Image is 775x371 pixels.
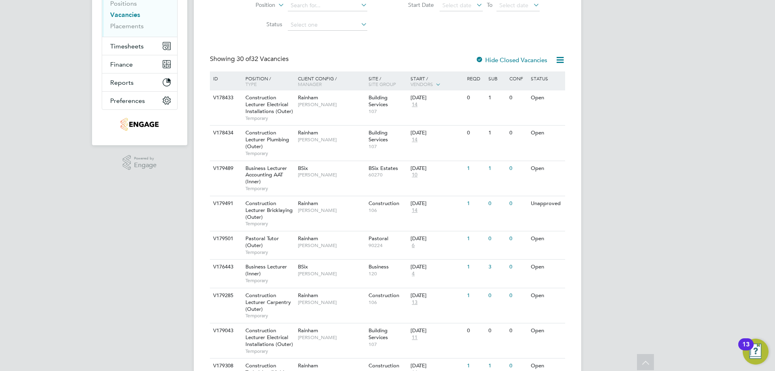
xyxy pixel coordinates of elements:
[465,90,486,105] div: 0
[298,101,364,108] span: [PERSON_NAME]
[110,97,145,105] span: Preferences
[499,2,528,9] span: Select date
[465,231,486,246] div: 1
[245,220,294,227] span: Temporary
[369,172,407,178] span: 60270
[298,299,364,306] span: [PERSON_NAME]
[465,161,486,176] div: 1
[134,155,157,162] span: Powered by
[369,165,398,172] span: BSix Estates
[298,242,364,249] span: [PERSON_NAME]
[507,161,528,176] div: 0
[211,323,239,338] div: V179043
[369,200,399,207] span: Construction
[245,277,294,284] span: Temporary
[298,81,322,87] span: Manager
[507,288,528,303] div: 0
[442,2,471,9] span: Select date
[245,327,293,348] span: Construction Lecturer Electrical Installations (Outer)
[529,196,564,211] div: Unapproved
[411,264,463,270] div: [DATE]
[486,196,507,211] div: 0
[369,94,388,108] span: Building Services
[369,327,388,341] span: Building Services
[211,161,239,176] div: V179489
[245,115,294,122] span: Temporary
[211,196,239,211] div: V179491
[411,334,419,341] span: 11
[102,118,178,131] a: Go to home page
[102,37,177,55] button: Timesheets
[245,235,279,249] span: Pastoral Tutor (Outer)
[102,92,177,109] button: Preferences
[369,143,407,150] span: 107
[411,242,416,249] span: 6
[237,55,251,63] span: 30 of
[298,136,364,143] span: [PERSON_NAME]
[411,299,419,306] span: 13
[369,235,388,242] span: Pastoral
[411,165,463,172] div: [DATE]
[486,260,507,275] div: 3
[529,71,564,85] div: Status
[411,136,419,143] span: 14
[742,344,750,355] div: 13
[237,55,289,63] span: 32 Vacancies
[239,71,296,91] div: Position /
[245,94,293,115] span: Construction Lecturer Electrical Installations (Outer)
[411,292,463,299] div: [DATE]
[529,231,564,246] div: Open
[529,323,564,338] div: Open
[245,185,294,192] span: Temporary
[411,94,463,101] div: [DATE]
[245,81,257,87] span: Type
[507,260,528,275] div: 0
[211,288,239,303] div: V179285
[369,362,399,369] span: Construction
[369,341,407,348] span: 107
[298,207,364,214] span: [PERSON_NAME]
[121,118,158,131] img: jambo-logo-retina.png
[411,130,463,136] div: [DATE]
[411,235,463,242] div: [DATE]
[369,108,407,115] span: 107
[298,235,318,242] span: Rainham
[245,150,294,157] span: Temporary
[110,79,134,86] span: Reports
[529,90,564,105] div: Open
[486,161,507,176] div: 1
[245,165,287,185] span: Business Lecturer Accounting AAT (Inner)
[369,263,389,270] span: Business
[245,249,294,256] span: Temporary
[210,55,290,63] div: Showing
[102,55,177,73] button: Finance
[369,292,399,299] span: Construction
[245,292,291,312] span: Construction Lecturer Carpentry (Outer)
[298,334,364,341] span: [PERSON_NAME]
[411,327,463,334] div: [DATE]
[529,161,564,176] div: Open
[411,172,419,178] span: 10
[507,231,528,246] div: 0
[529,260,564,275] div: Open
[245,312,294,319] span: Temporary
[465,323,486,338] div: 0
[411,200,463,207] div: [DATE]
[507,323,528,338] div: 0
[411,363,463,369] div: [DATE]
[486,231,507,246] div: 0
[408,71,465,92] div: Start /
[507,90,528,105] div: 0
[123,155,157,170] a: Powered byEngage
[507,71,528,85] div: Conf
[298,129,318,136] span: Rainham
[475,56,547,64] label: Hide Closed Vacancies
[298,292,318,299] span: Rainham
[134,162,157,169] span: Engage
[298,172,364,178] span: [PERSON_NAME]
[245,348,294,354] span: Temporary
[411,81,433,87] span: Vendors
[298,165,308,172] span: BSix
[465,260,486,275] div: 1
[486,90,507,105] div: 1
